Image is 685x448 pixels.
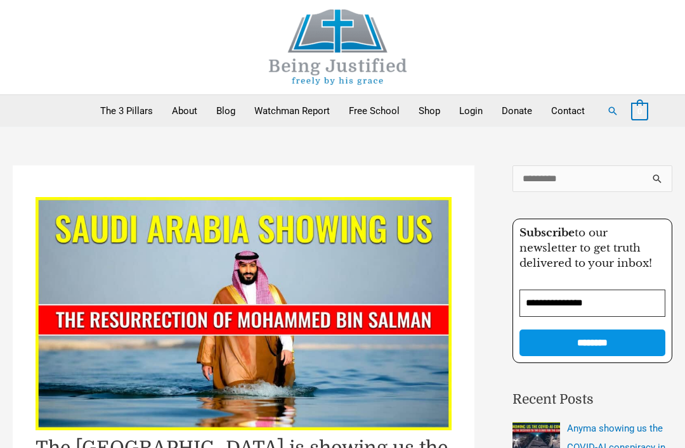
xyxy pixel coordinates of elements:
[519,226,652,270] span: to our newsletter to get truth delivered to your inbox!
[450,95,492,127] a: Login
[243,10,433,85] img: Being Justified
[245,95,339,127] a: Watchman Report
[631,105,648,117] a: View Shopping Cart, empty
[162,95,207,127] a: About
[409,95,450,127] a: Shop
[207,95,245,127] a: Blog
[91,95,162,127] a: The 3 Pillars
[542,95,594,127] a: Contact
[492,95,542,127] a: Donate
[519,290,665,317] input: Email Address *
[339,95,409,127] a: Free School
[519,226,575,240] strong: Subscribe
[91,95,594,127] nav: Primary Site Navigation
[512,390,672,410] h2: Recent Posts
[607,105,618,117] a: Search button
[637,106,642,116] span: 0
